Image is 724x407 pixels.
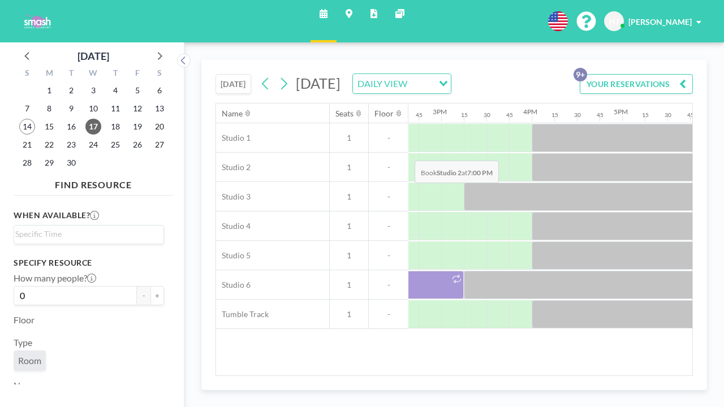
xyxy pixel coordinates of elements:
p: 9+ [574,68,587,81]
button: + [150,286,164,305]
button: [DATE] [216,74,251,94]
span: Studio 6 [216,280,251,290]
span: Monday, September 29, 2025 [41,155,57,171]
span: Room [18,355,41,366]
div: 45 [416,111,423,119]
span: Monday, September 1, 2025 [41,83,57,98]
span: [PERSON_NAME] [628,17,692,27]
span: Wednesday, September 10, 2025 [85,101,101,116]
span: Saturday, September 6, 2025 [152,83,167,98]
div: 45 [687,111,694,119]
span: Studio 5 [216,250,251,261]
span: Monday, September 15, 2025 [41,119,57,135]
span: 1 [330,133,368,143]
span: Wednesday, September 24, 2025 [85,137,101,153]
span: Tuesday, September 23, 2025 [63,137,79,153]
span: - [369,133,408,143]
span: - [369,192,408,202]
div: 3PM [433,107,447,116]
span: Thursday, September 11, 2025 [107,101,123,116]
span: Sunday, September 21, 2025 [19,137,35,153]
div: 30 [665,111,671,119]
span: Saturday, September 20, 2025 [152,119,167,135]
span: Tuesday, September 16, 2025 [63,119,79,135]
span: Friday, September 5, 2025 [130,83,145,98]
b: 7:00 PM [467,168,493,177]
span: Saturday, September 13, 2025 [152,101,167,116]
b: Studio 2 [437,168,462,177]
span: Wednesday, September 3, 2025 [85,83,101,98]
span: 1 [330,309,368,319]
label: Type [14,337,32,348]
div: [DATE] [77,48,109,64]
div: T [61,67,83,81]
span: 1 [330,162,368,172]
span: Monday, September 8, 2025 [41,101,57,116]
div: 15 [642,111,649,119]
div: 15 [461,111,468,119]
span: Thursday, September 25, 2025 [107,137,123,153]
label: Name [14,380,37,391]
span: Friday, September 26, 2025 [130,137,145,153]
div: F [126,67,148,81]
h4: FIND RESOURCE [14,175,173,190]
div: 30 [574,111,581,119]
span: Book at [415,161,499,183]
span: Friday, September 12, 2025 [130,101,145,116]
button: - [137,286,150,305]
span: - [369,221,408,231]
span: [DATE] [296,75,341,92]
div: 30 [484,111,490,119]
span: Studio 4 [216,221,251,231]
span: Sunday, September 7, 2025 [19,101,35,116]
span: Tumble Track [216,309,269,319]
span: DAILY VIEW [355,76,410,91]
span: Sunday, September 14, 2025 [19,119,35,135]
div: Name [222,109,243,119]
div: S [16,67,38,81]
span: Studio 2 [216,162,251,172]
span: - [369,309,408,319]
div: Seats [335,109,354,119]
span: Thursday, September 18, 2025 [107,119,123,135]
span: HJ [609,16,619,27]
div: 45 [597,111,604,119]
span: 1 [330,221,368,231]
span: Wednesday, September 17, 2025 [85,119,101,135]
div: W [83,67,105,81]
span: - [369,280,408,290]
img: organization-logo [18,10,56,33]
div: 4PM [523,107,537,116]
span: Studio 3 [216,192,251,202]
button: YOUR RESERVATIONS9+ [580,74,693,94]
span: Saturday, September 27, 2025 [152,137,167,153]
span: - [369,162,408,172]
span: Tuesday, September 2, 2025 [63,83,79,98]
div: Floor [374,109,394,119]
span: 1 [330,280,368,290]
span: Sunday, September 28, 2025 [19,155,35,171]
span: Monday, September 22, 2025 [41,137,57,153]
span: Studio 1 [216,133,251,143]
input: Search for option [15,228,157,240]
h3: Specify resource [14,258,164,268]
span: Tuesday, September 30, 2025 [63,155,79,171]
div: Search for option [14,226,163,243]
span: 1 [330,192,368,202]
span: 1 [330,250,368,261]
div: 45 [506,111,513,119]
span: Tuesday, September 9, 2025 [63,101,79,116]
span: Thursday, September 4, 2025 [107,83,123,98]
div: T [104,67,126,81]
label: Floor [14,314,35,326]
span: - [369,250,408,261]
input: Search for option [411,76,432,91]
div: 5PM [614,107,628,116]
div: 15 [551,111,558,119]
div: Search for option [353,74,451,93]
div: M [38,67,61,81]
div: S [148,67,170,81]
label: How many people? [14,272,96,284]
span: Friday, September 19, 2025 [130,119,145,135]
